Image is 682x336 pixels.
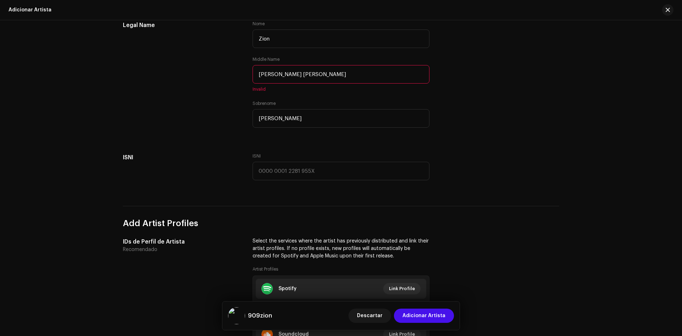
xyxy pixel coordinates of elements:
[253,65,429,84] input: A.
[123,238,241,246] h5: IDs de Perfil de Artista
[123,246,219,254] p: Recomendado
[253,101,276,106] label: Sobrenome
[253,238,429,260] p: Select the services where the artist has previously distributed and link their artist profiles. I...
[253,153,261,159] label: ISNI
[253,30,429,48] input: John
[383,283,421,294] button: Link Profile
[123,21,241,30] h5: Legal Name
[253,266,278,273] small: Artist Profiles
[123,218,559,229] h3: Add Artist Profiles
[389,282,415,296] span: Link Profile
[253,21,265,27] label: Nome
[278,286,297,292] div: Spotify
[253,162,429,180] input: 0000 0001 2281 955X
[253,109,429,128] input: Doe
[253,86,429,92] span: Invalid
[253,57,280,62] label: Middle Name
[123,153,241,162] h5: ISNI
